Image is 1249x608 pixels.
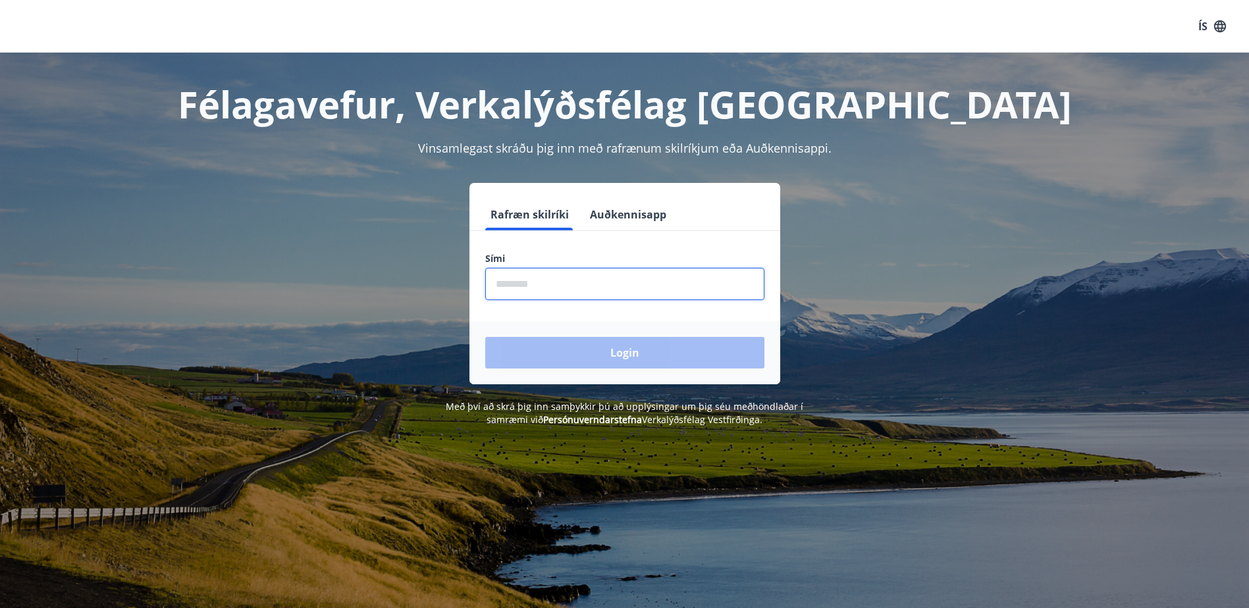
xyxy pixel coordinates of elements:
label: Sími [485,252,764,265]
button: Rafræn skilríki [485,199,574,230]
a: Persónuverndarstefna [543,413,642,426]
span: Með því að skrá þig inn samþykkir þú að upplýsingar um þig séu meðhöndlaðar í samræmi við Verkalý... [446,400,803,426]
h1: Félagavefur, Verkalýðsfélag [GEOGRAPHIC_DATA] [167,79,1083,129]
button: ÍS [1191,14,1233,38]
button: Auðkennisapp [585,199,672,230]
span: Vinsamlegast skráðu þig inn með rafrænum skilríkjum eða Auðkennisappi. [418,140,832,156]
